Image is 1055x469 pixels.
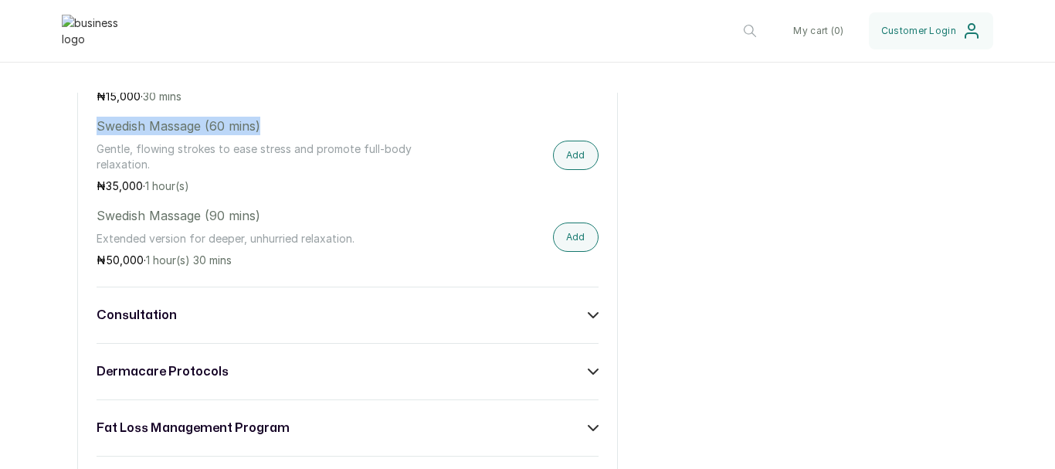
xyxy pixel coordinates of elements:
[145,179,189,192] span: 1 hour(s)
[97,306,177,325] h3: consultation
[97,231,448,246] p: Extended version for deeper, unhurried relaxation.
[97,141,448,172] p: Gentle, flowing strokes to ease stress and promote full-body relaxation.
[869,12,993,49] button: Customer Login
[97,362,229,381] h3: dermacare protocols
[106,90,141,103] span: 15,000
[553,141,599,170] button: Add
[781,12,856,49] button: My cart (0)
[553,223,599,252] button: Add
[881,25,956,37] span: Customer Login
[143,90,181,103] span: 30 mins
[106,253,144,267] span: 50,000
[97,89,448,104] p: ₦ ·
[97,117,448,135] p: Swedish Massage (60 mins)
[62,15,124,47] img: business logo
[97,419,290,437] h3: fat loss management program
[97,253,448,268] p: ₦ ·
[97,206,448,225] p: Swedish Massage (90 mins)
[97,178,448,194] p: ₦ ·
[106,179,143,192] span: 35,000
[146,253,232,267] span: 1 hour(s) 30 mins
